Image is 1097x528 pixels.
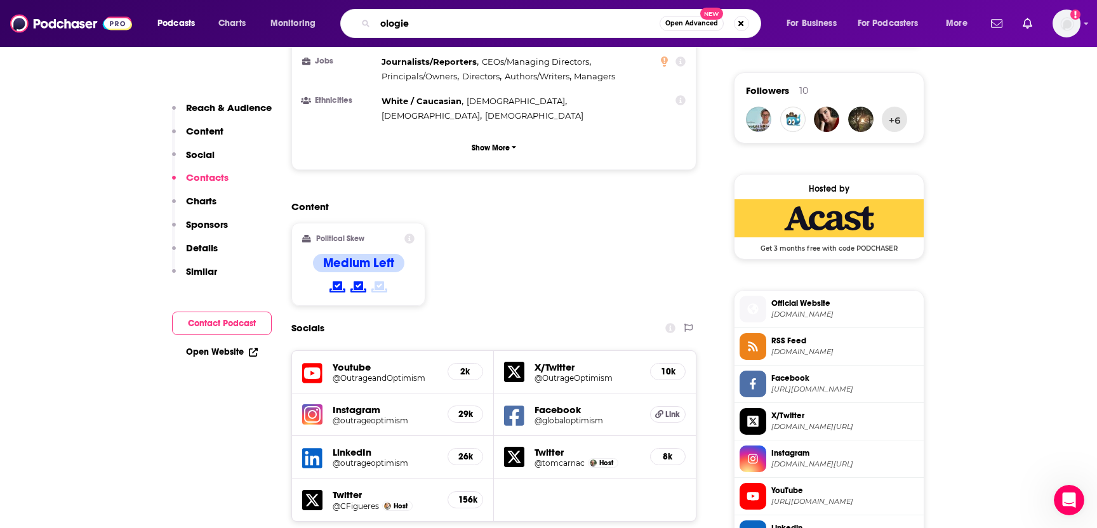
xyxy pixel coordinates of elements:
[882,107,907,132] button: +6
[937,13,983,34] button: open menu
[660,16,724,31] button: Open AdvancedNew
[746,107,771,132] img: emmaburlow
[172,195,216,218] button: Charts
[186,102,272,114] p: Reach & Audience
[458,366,472,377] h5: 2k
[787,15,837,32] span: For Business
[172,148,215,172] button: Social
[858,15,919,32] span: For Podcasters
[186,171,229,183] p: Contacts
[799,85,808,96] div: 10
[172,265,217,289] button: Similar
[186,346,258,357] a: Open Website
[157,15,195,32] span: Podcasts
[535,373,640,383] h5: @OutrageOptimism
[780,107,806,132] img: bulleit_whale_pod
[302,136,686,159] button: Show More
[458,409,472,419] h5: 29k
[186,195,216,207] p: Charts
[382,55,479,69] span: ,
[333,489,437,501] h5: Twitter
[848,107,874,132] img: jessicastevens1990
[333,501,379,511] a: @CFigueres
[270,15,316,32] span: Monitoring
[302,96,376,105] h3: Ethnicities
[382,56,477,67] span: Journalists/Reporters
[462,69,502,84] span: ,
[735,183,924,194] div: Hosted by
[375,13,660,34] input: Search podcasts, credits, & more...
[771,410,919,421] span: X/Twitter
[467,96,565,106] span: [DEMOGRAPHIC_DATA]
[382,94,463,109] span: ,
[210,13,253,34] a: Charts
[665,20,718,27] span: Open Advanced
[771,373,919,384] span: Facebook
[172,242,218,265] button: Details
[172,171,229,195] button: Contacts
[186,265,217,277] p: Similar
[535,361,640,373] h5: X/Twitter
[771,298,919,309] span: Official Website
[535,416,640,425] a: @globaloptimism
[849,13,937,34] button: open menu
[735,199,924,237] img: Acast Deal: Get 3 months free with code PODCHASER
[186,218,228,230] p: Sponsors
[778,13,853,34] button: open menu
[458,494,472,505] h5: 156k
[574,71,615,81] span: Managers
[665,409,680,419] span: Link
[740,371,919,397] a: Facebook[URL][DOMAIN_NAME]
[746,84,789,96] span: Followers
[384,503,391,510] img: Christiana Figueres
[458,451,472,462] h5: 26k
[740,333,919,360] a: RSS Feed[DOMAIN_NAME]
[302,404,322,425] img: iconImage
[771,385,919,394] span: https://www.facebook.com/globaloptimism
[333,404,437,416] h5: Instagram
[1053,10,1080,37] img: User Profile
[333,416,437,425] h5: @outrageoptimism
[590,459,597,466] img: Tom Carnac
[333,458,437,468] a: @outrageoptimism
[333,373,437,383] h5: @OutrageandOptimism
[10,11,132,36] img: Podchaser - Follow, Share and Rate Podcasts
[535,458,585,468] a: @tomcarnac
[650,406,686,423] a: Link
[472,143,510,152] p: Show More
[740,296,919,322] a: Official Website[DOMAIN_NAME]
[467,94,567,109] span: ,
[735,199,924,251] a: Acast Deal: Get 3 months free with code PODCHASER
[302,57,376,65] h3: Jobs
[505,71,569,81] span: Authors/Writers
[172,125,223,148] button: Content
[505,69,571,84] span: ,
[700,8,723,20] span: New
[1018,13,1037,34] a: Show notifications dropdown
[394,502,408,510] span: Host
[986,13,1007,34] a: Show notifications dropdown
[186,125,223,137] p: Content
[1070,10,1080,20] svg: Add a profile image
[316,234,364,243] h2: Political Skew
[814,107,839,132] img: AnnaSiwecka
[740,445,919,472] a: Instagram[DOMAIN_NAME][URL]
[1053,10,1080,37] span: Logged in as Rbaldwin
[740,408,919,435] a: X/Twitter[DOMAIN_NAME][URL]
[382,96,462,106] span: White / Caucasian
[462,71,500,81] span: Directors
[382,69,459,84] span: ,
[382,109,482,123] span: ,
[172,312,272,335] button: Contact Podcast
[323,255,394,271] h4: Medium Left
[771,422,919,432] span: twitter.com/OutrageOptimism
